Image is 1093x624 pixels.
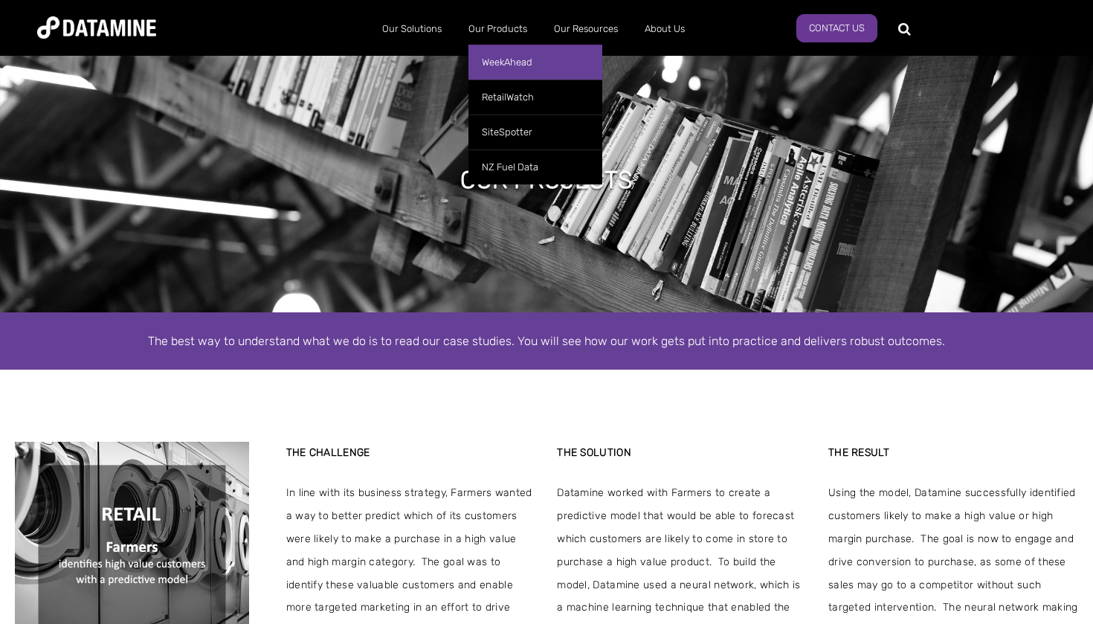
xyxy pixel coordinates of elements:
h1: Our projects [460,164,633,196]
a: NZ Fuel Data [468,149,602,184]
strong: THE SOLUTION [557,446,631,459]
a: WeekAhead [468,45,602,80]
div: The best way to understand what we do is to read our case studies. You will see how our work gets... [123,331,970,351]
a: SiteSpotter [468,115,602,149]
a: Our Solutions [369,10,455,48]
img: Datamine [37,16,156,39]
a: Our Resources [541,10,631,48]
strong: THE RESULT [828,446,889,459]
a: Contact us [796,14,877,42]
strong: THE CHALLENGE [286,446,370,459]
a: RetailWatch [468,80,602,115]
a: About Us [631,10,698,48]
a: Our Products [455,10,541,48]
